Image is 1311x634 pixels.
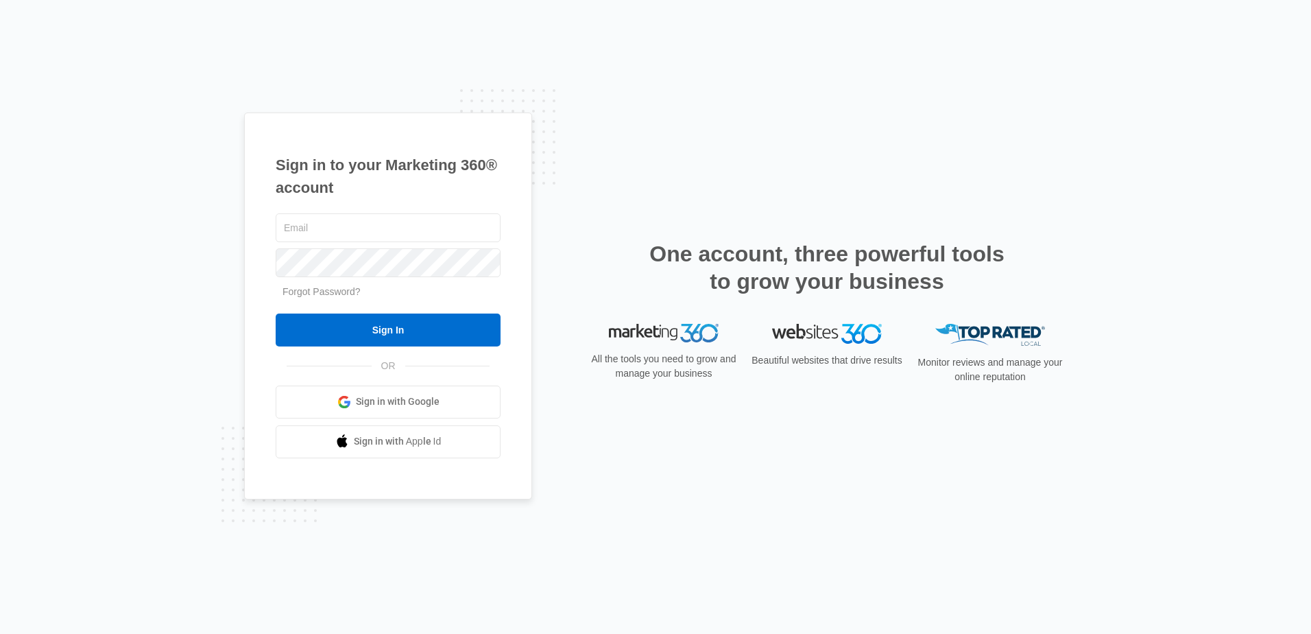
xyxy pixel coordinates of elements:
[276,425,501,458] a: Sign in with Apple Id
[356,395,440,409] span: Sign in with Google
[587,352,741,381] p: All the tools you need to grow and manage your business
[772,324,882,344] img: Websites 360
[354,434,442,449] span: Sign in with Apple Id
[276,213,501,242] input: Email
[935,324,1045,347] img: Top Rated Local
[372,359,405,373] span: OR
[913,355,1067,384] p: Monitor reviews and manage your online reputation
[645,240,1009,295] h2: One account, three powerful tools to grow your business
[276,154,501,199] h1: Sign in to your Marketing 360® account
[276,314,501,347] input: Sign In
[276,386,501,419] a: Sign in with Google
[750,353,904,368] p: Beautiful websites that drive results
[609,324,719,343] img: Marketing 360
[282,286,361,297] a: Forgot Password?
